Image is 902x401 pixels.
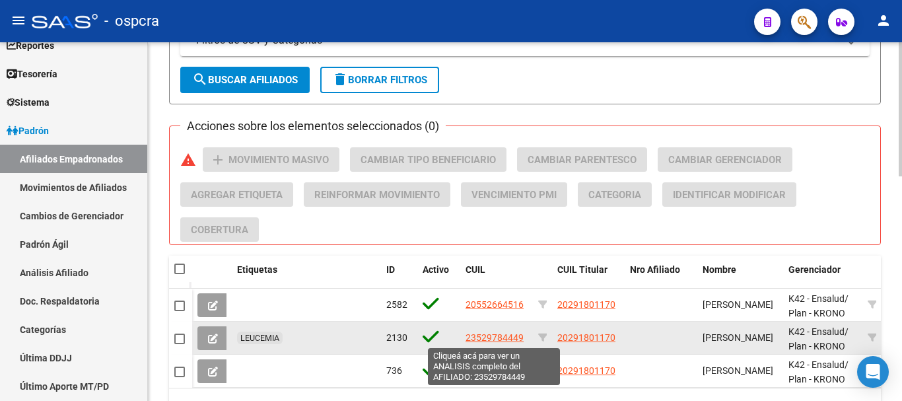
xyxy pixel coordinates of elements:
[588,189,641,201] span: Categoria
[350,147,506,172] button: Cambiar Tipo Beneficiario
[386,264,395,275] span: ID
[460,256,533,299] datatable-header-cell: CUIL
[552,256,625,299] datatable-header-cell: CUIL Titular
[191,189,283,201] span: Agregar Etiqueta
[630,264,680,275] span: Nro Afiliado
[662,182,796,207] button: Identificar Modificar
[703,264,736,275] span: Nombre
[703,332,773,343] span: [PERSON_NAME]
[386,299,407,310] span: 2582
[788,293,845,304] span: K42 - Ensalud
[557,264,607,275] span: CUIL Titular
[528,154,637,166] span: Cambiar Parentesco
[578,182,652,207] button: Categoria
[240,333,279,343] span: LEUCEMIA
[423,264,449,275] span: Activo
[557,365,615,376] span: 20291801170
[703,299,773,310] span: [PERSON_NAME]
[517,147,647,172] button: Cambiar Parentesco
[210,152,226,168] mat-icon: add
[788,326,845,337] span: K42 - Ensalud
[180,67,310,93] button: Buscar Afiliados
[228,154,329,166] span: Movimiento Masivo
[703,365,773,376] span: [PERSON_NAME]
[11,13,26,28] mat-icon: menu
[180,152,196,168] mat-icon: warning
[104,7,159,36] span: - ospcra
[314,189,440,201] span: Reinformar Movimiento
[876,13,891,28] mat-icon: person
[557,332,615,343] span: 20291801170
[180,182,293,207] button: Agregar Etiqueta
[466,332,524,343] span: 23529784449
[625,256,697,299] datatable-header-cell: Nro Afiliado
[381,256,417,299] datatable-header-cell: ID
[788,359,849,400] span: / Plan - KRONO PLUS
[192,71,208,87] mat-icon: search
[7,95,50,110] span: Sistema
[673,189,786,201] span: Identificar Modificar
[788,326,849,367] span: / Plan - KRONO PLUS
[788,359,845,370] span: K42 - Ensalud
[180,217,259,242] button: Cobertura
[783,256,862,299] datatable-header-cell: Gerenciador
[320,67,439,93] button: Borrar Filtros
[332,74,427,86] span: Borrar Filtros
[658,147,792,172] button: Cambiar Gerenciador
[232,256,381,299] datatable-header-cell: Etiquetas
[7,67,57,81] span: Tesorería
[557,299,615,310] span: 20291801170
[697,256,783,299] datatable-header-cell: Nombre
[857,356,889,388] div: Open Intercom Messenger
[417,256,460,299] datatable-header-cell: Activo
[386,332,407,343] span: 2130
[466,299,524,310] span: 20552664516
[203,147,339,172] button: Movimiento Masivo
[191,224,248,236] span: Cobertura
[304,182,450,207] button: Reinformar Movimiento
[361,154,496,166] span: Cambiar Tipo Beneficiario
[180,117,446,135] h3: Acciones sobre los elementos seleccionados (0)
[466,264,485,275] span: CUIL
[332,71,348,87] mat-icon: delete
[471,189,557,201] span: Vencimiento PMI
[192,74,298,86] span: Buscar Afiliados
[386,365,402,376] span: 736
[7,38,54,53] span: Reportes
[788,264,841,275] span: Gerenciador
[237,264,277,275] span: Etiquetas
[7,124,49,138] span: Padrón
[668,154,782,166] span: Cambiar Gerenciador
[466,365,524,376] span: 20291801170
[461,182,567,207] button: Vencimiento PMI
[788,293,849,334] span: / Plan - KRONO PLUS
